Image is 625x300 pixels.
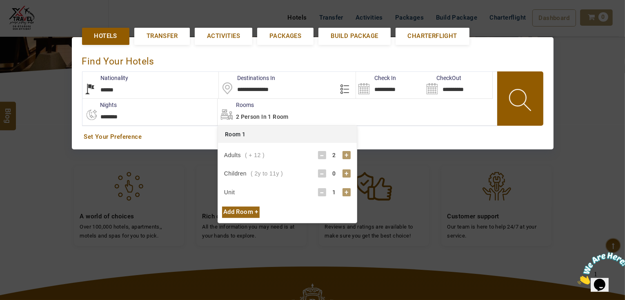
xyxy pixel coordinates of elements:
input: Search [424,72,492,98]
label: nights [82,101,117,109]
label: Check In [356,74,396,82]
div: + [343,169,351,178]
span: Build Package [331,32,378,40]
div: 1 [326,188,343,196]
div: + [343,151,351,159]
iframe: chat widget [574,249,625,288]
div: + [343,188,351,196]
a: Transfer [134,28,190,44]
div: Children [224,169,283,178]
span: Transfer [147,32,178,40]
label: CheckOut [424,74,461,82]
a: Charterflight [396,28,469,44]
a: Packages [257,28,314,44]
div: - [318,188,326,196]
div: - [318,151,326,159]
a: Hotels [82,28,129,44]
label: Rooms [218,101,254,109]
span: ( + 12 ) [245,152,265,158]
a: Build Package [318,28,390,44]
span: Room 1 [225,131,245,138]
div: Adults [224,151,265,159]
div: 2 [326,151,343,159]
a: Set Your Preference [84,133,541,141]
span: Hotels [94,32,117,40]
span: Activities [207,32,240,40]
div: - [318,169,326,178]
span: Charterflight [408,32,457,40]
span: ( 2y to 11y ) [251,170,283,177]
label: Destinations In [219,74,275,82]
div: Unit [224,188,239,196]
input: Search [356,72,424,98]
span: Packages [269,32,301,40]
a: Activities [195,28,252,44]
label: Nationality [82,74,129,82]
div: 0 [326,169,343,178]
span: 1 [3,3,7,10]
img: Chat attention grabber [3,3,54,36]
span: 2 Person in 1 Room [236,113,289,120]
div: Find Your Hotels [82,47,543,71]
div: Add Room + [222,207,260,218]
